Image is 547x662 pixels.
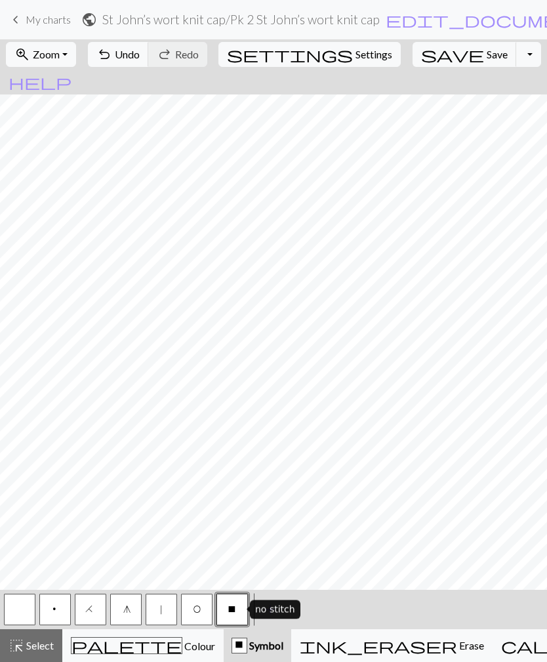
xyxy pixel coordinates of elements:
[193,604,201,617] span: yo
[216,594,248,625] button: X
[96,45,112,64] span: undo
[6,42,76,67] button: Zoom
[291,629,493,662] button: Erase
[224,629,291,662] button: X Symbol
[14,45,30,64] span: zoom_in
[355,47,392,62] span: Settings
[250,600,300,619] div: no stitch
[39,594,71,625] button: p
[232,638,247,654] div: X
[85,604,96,617] span: k2tog
[9,636,24,655] span: highlight_alt
[181,594,213,625] button: O
[110,594,142,625] button: g
[159,604,165,617] span: slip stitch
[71,636,182,655] span: palette
[33,48,60,60] span: Zoom
[51,604,59,617] span: Purl
[9,73,71,91] span: help
[227,45,353,64] span: settings
[115,48,140,60] span: Undo
[218,42,401,67] button: SettingsSettings
[300,636,457,655] span: ink_eraser
[75,594,106,625] button: H
[8,9,71,31] a: My charts
[62,629,224,662] button: Colour
[421,45,484,64] span: save
[24,639,54,652] span: Select
[81,10,97,29] span: public
[123,604,129,617] span: sk2p
[487,48,508,60] span: Save
[146,594,177,625] button: |
[88,42,149,67] button: Undo
[26,13,71,26] span: My charts
[227,47,353,62] i: Settings
[182,640,215,652] span: Colour
[413,42,517,67] button: Save
[247,639,283,652] span: Symbol
[457,639,484,652] span: Erase
[102,12,380,27] h2: St John’s wort knit cap / Pk 2 St John’s wort knit cap
[228,604,237,617] span: no stitch
[8,10,24,29] span: keyboard_arrow_left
